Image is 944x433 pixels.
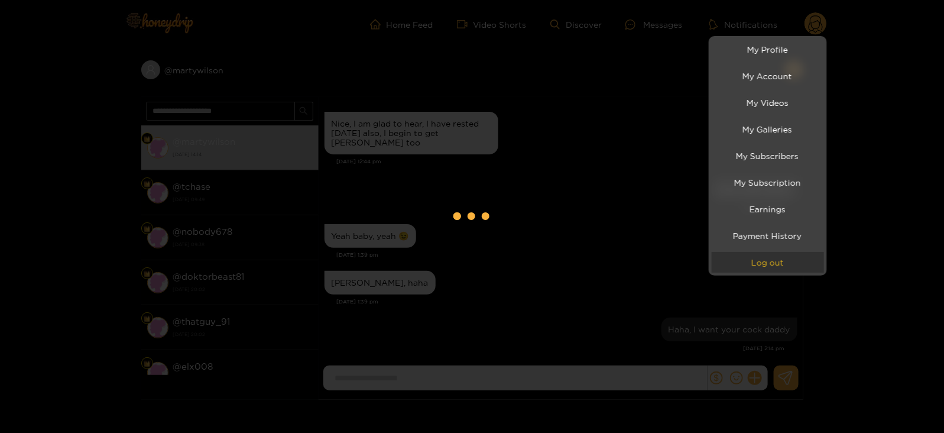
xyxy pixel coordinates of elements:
[712,199,824,219] a: Earnings
[712,172,824,193] a: My Subscription
[712,252,824,273] button: Log out
[712,225,824,246] a: Payment History
[712,119,824,140] a: My Galleries
[712,39,824,60] a: My Profile
[712,92,824,113] a: My Videos
[712,146,824,166] a: My Subscribers
[712,66,824,86] a: My Account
